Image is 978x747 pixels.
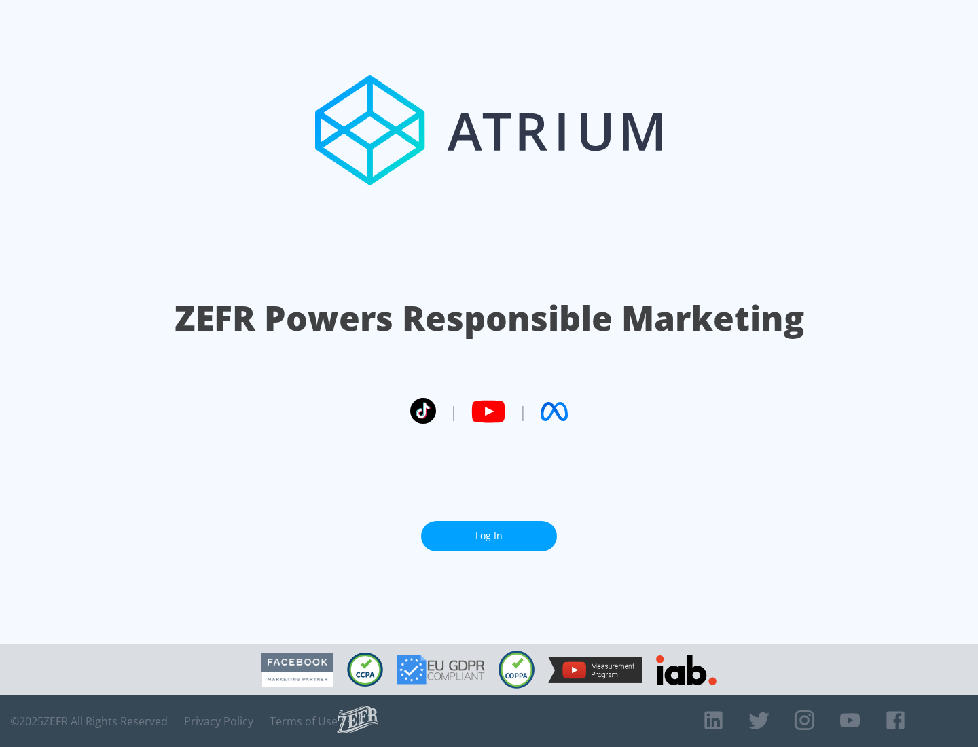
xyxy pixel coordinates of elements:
img: Facebook Marketing Partner [261,653,333,687]
span: © 2025 ZEFR All Rights Reserved [10,714,168,728]
img: COPPA Compliant [499,651,535,689]
img: IAB [656,655,717,685]
a: Log In [421,521,557,551]
h1: ZEFR Powers Responsible Marketing [175,295,804,342]
a: Terms of Use [270,714,338,728]
a: Privacy Policy [184,714,253,728]
img: GDPR Compliant [397,655,485,685]
span: | [450,401,458,422]
span: | [519,401,527,422]
img: YouTube Measurement Program [548,657,642,683]
img: CCPA Compliant [347,653,383,687]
